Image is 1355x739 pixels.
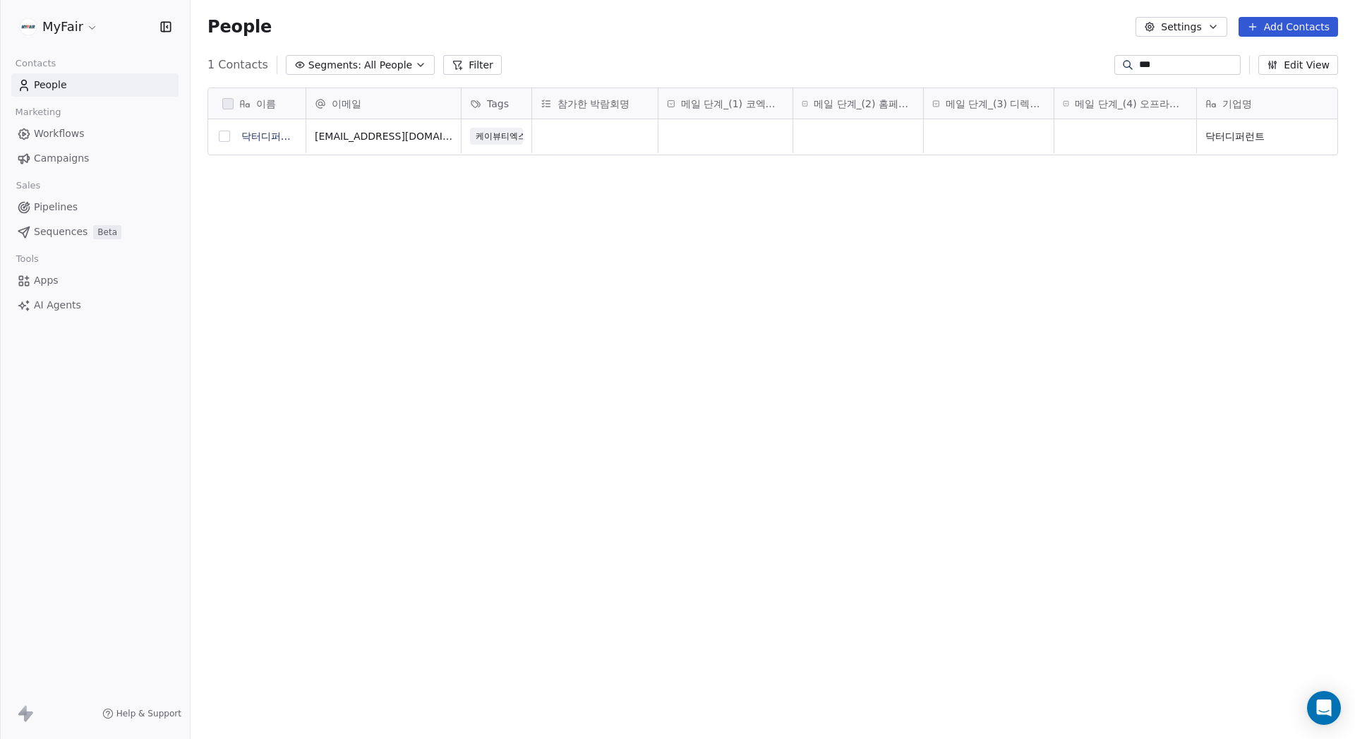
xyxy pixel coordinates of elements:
span: Beta [93,225,121,239]
button: MyFair [17,15,101,39]
span: Apps [34,273,59,288]
a: Campaigns [11,147,179,170]
span: 메일 단계_(3) 디렉토리 리드 수집 [946,97,1045,111]
a: Pipelines [11,196,179,219]
span: 참가한 박람회명 [558,97,630,111]
div: 참가한 박람회명 [532,88,658,119]
button: Filter [443,55,502,75]
span: Marketing [9,102,67,123]
span: All People [364,58,412,73]
span: Pipelines [34,200,78,215]
div: 메일 단계_(1) 코엑스 리드 수집 [658,88,793,119]
div: 메일 단계_(4) 오프라인 전시장 방문 세일즈 [1054,88,1196,119]
span: Segments: [308,58,361,73]
button: Edit View [1258,55,1338,75]
span: Tools [10,248,44,270]
span: 메일 단계_(4) 오프라인 전시장 방문 세일즈 [1075,97,1188,111]
button: Add Contacts [1239,17,1338,37]
div: 메일 단계_(3) 디렉토리 리드 수집 [924,88,1054,119]
div: 이메일 [306,88,461,119]
a: Apps [11,269,179,292]
div: 이름 [208,88,306,119]
span: 케이뷰티엑스포_크롤링획득리드 [470,128,523,145]
span: Workflows [34,126,85,141]
span: [EMAIL_ADDRESS][DOMAIN_NAME] [315,129,452,143]
span: 이름 [256,97,276,111]
span: People [207,16,272,37]
span: 이메일 [332,97,361,111]
span: Tags [487,97,509,111]
a: 닥터디퍼런트 [241,131,301,142]
span: 기업명 [1222,97,1252,111]
span: Sequences [34,224,88,239]
div: Open Intercom Messenger [1307,691,1341,725]
button: Settings [1136,17,1227,37]
span: Help & Support [116,708,181,719]
a: Workflows [11,122,179,145]
span: MyFair [42,18,83,36]
a: People [11,73,179,97]
a: SequencesBeta [11,220,179,244]
span: Contacts [9,53,62,74]
span: AI Agents [34,298,81,313]
a: Help & Support [102,708,181,719]
span: 메일 단계_(1) 코엑스 리드 수집 [681,97,784,111]
span: 1 Contacts [207,56,268,73]
a: AI Agents [11,294,179,317]
div: grid [208,119,306,704]
div: 메일 단계_(2) 홈페이지, 명단 리드 수집 [793,88,923,119]
span: People [34,78,67,92]
span: Campaigns [34,151,89,166]
span: Sales [10,175,47,196]
div: Tags [462,88,531,119]
img: %C3%AC%C2%9B%C2%90%C3%AD%C2%98%C2%95%20%C3%AB%C2%A1%C2%9C%C3%AA%C2%B3%C2%A0(white+round).png [20,18,37,35]
span: 메일 단계_(2) 홈페이지, 명단 리드 수집 [814,97,915,111]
